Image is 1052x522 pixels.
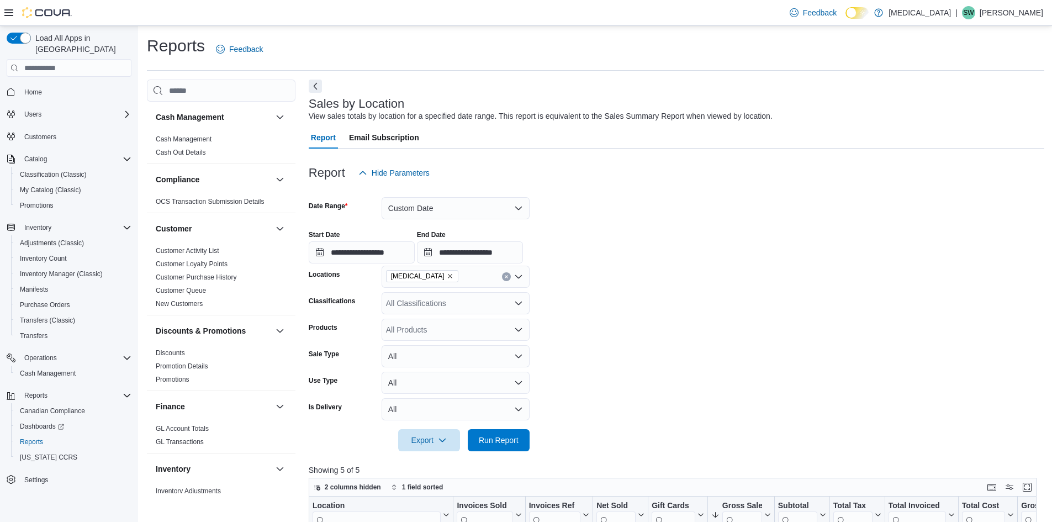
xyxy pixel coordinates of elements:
[398,429,460,451] button: Export
[156,112,224,123] h3: Cash Management
[11,297,136,313] button: Purchase Orders
[11,167,136,182] button: Classification (Classic)
[20,473,131,487] span: Settings
[156,463,191,474] h3: Inventory
[889,6,951,19] p: [MEDICAL_DATA]
[15,420,68,433] a: Dashboards
[24,223,51,232] span: Inventory
[980,6,1043,19] p: [PERSON_NAME]
[447,273,453,280] button: Remove Muse from selection in this group
[147,422,295,453] div: Finance
[156,135,212,143] a: Cash Management
[212,38,267,60] a: Feedback
[15,435,47,449] a: Reports
[156,223,271,234] button: Customer
[2,472,136,488] button: Settings
[24,155,47,164] span: Catalog
[24,354,57,362] span: Operations
[11,266,136,282] button: Inventory Manager (Classic)
[156,273,237,282] span: Customer Purchase History
[20,453,77,462] span: [US_STATE] CCRS
[15,404,89,418] a: Canadian Compliance
[1021,481,1034,494] button: Enter fullscreen
[20,254,67,263] span: Inventory Count
[15,236,131,250] span: Adjustments (Classic)
[15,183,86,197] a: My Catalog (Classic)
[309,297,356,305] label: Classifications
[311,126,336,149] span: Report
[349,126,419,149] span: Email Subscription
[156,325,271,336] button: Discounts & Promotions
[15,252,71,265] a: Inventory Count
[156,325,246,336] h3: Discounts & Promotions
[309,97,405,110] h3: Sales by Location
[20,270,103,278] span: Inventory Manager (Classic)
[156,425,209,433] a: GL Account Totals
[156,424,209,433] span: GL Account Totals
[20,186,81,194] span: My Catalog (Classic)
[156,463,271,474] button: Inventory
[2,129,136,145] button: Customers
[20,422,64,431] span: Dashboards
[273,173,287,186] button: Compliance
[309,241,415,263] input: Press the down key to open a popover containing a calendar.
[803,7,837,18] span: Feedback
[20,473,52,487] a: Settings
[156,401,271,412] button: Finance
[20,300,70,309] span: Purchase Orders
[15,199,131,212] span: Promotions
[15,367,80,380] a: Cash Management
[386,270,458,282] span: Muse
[156,375,189,384] span: Promotions
[309,166,345,180] h3: Report
[273,462,287,476] button: Inventory
[24,88,42,97] span: Home
[15,367,131,380] span: Cash Management
[785,2,841,24] a: Feedback
[2,83,136,99] button: Home
[955,6,958,19] p: |
[15,314,131,327] span: Transfers (Classic)
[147,346,295,391] div: Discounts & Promotions
[11,313,136,328] button: Transfers (Classic)
[11,235,136,251] button: Adjustments (Classic)
[309,481,385,494] button: 2 columns hidden
[15,168,91,181] a: Classification (Classic)
[2,350,136,366] button: Operations
[20,389,52,402] button: Reports
[15,236,88,250] a: Adjustments (Classic)
[309,202,348,210] label: Date Range
[309,350,339,358] label: Sale Type
[147,244,295,315] div: Customer
[309,270,340,279] label: Locations
[20,108,131,121] span: Users
[11,198,136,213] button: Promotions
[156,401,185,412] h3: Finance
[2,220,136,235] button: Inventory
[156,174,271,185] button: Compliance
[15,329,52,342] a: Transfers
[20,170,87,179] span: Classification (Classic)
[156,273,237,281] a: Customer Purchase History
[382,345,530,367] button: All
[273,324,287,338] button: Discounts & Promotions
[273,400,287,413] button: Finance
[457,501,512,512] div: Invoices Sold
[11,366,136,381] button: Cash Management
[11,450,136,465] button: [US_STATE] CCRS
[20,389,131,402] span: Reports
[15,298,75,312] a: Purchase Orders
[156,299,203,308] span: New Customers
[15,404,131,418] span: Canadian Compliance
[11,282,136,297] button: Manifests
[11,182,136,198] button: My Catalog (Classic)
[402,483,443,492] span: 1 field sorted
[15,329,131,342] span: Transfers
[156,246,219,255] span: Customer Activity List
[24,133,56,141] span: Customers
[387,481,448,494] button: 1 field sorted
[20,85,131,98] span: Home
[309,376,337,385] label: Use Type
[15,267,131,281] span: Inventory Manager (Classic)
[156,198,265,205] a: OCS Transaction Submission Details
